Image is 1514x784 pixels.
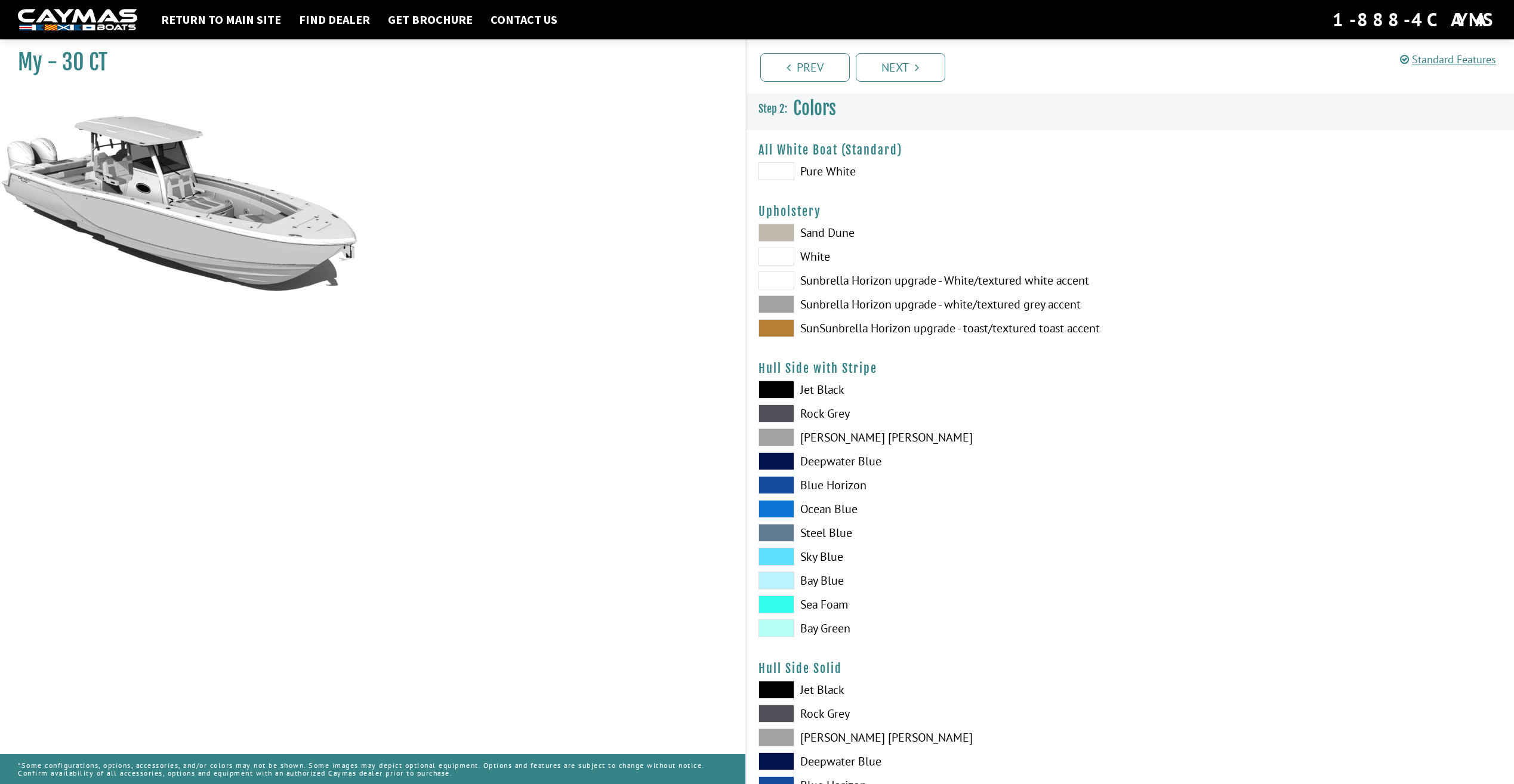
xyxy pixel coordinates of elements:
[758,572,1118,589] label: Bay Blue
[758,271,1118,289] label: Sunbrella Horizon upgrade - White/textured white accent
[758,405,1118,422] label: Rock Grey
[758,548,1118,566] label: Sky Blue
[758,524,1118,542] label: Steel Blue
[758,361,1503,376] h4: Hull Side with Stripe
[856,53,945,82] a: Next
[758,428,1118,446] label: [PERSON_NAME] [PERSON_NAME]
[758,319,1118,337] label: SunSunbrella Horizon upgrade - toast/textured toast accent
[1333,7,1496,33] div: 1-888-4CAYMAS
[1400,53,1496,66] a: Standard Features
[382,12,479,27] a: Get Brochure
[18,9,137,31] img: white-logo-c9c8dbefe5ff5ceceb0f0178aa75bf4bb51f6bca0971e226c86eb53dfe498488.png
[485,12,563,27] a: Contact Us
[758,143,1503,158] h4: All White Boat (Standard)
[758,224,1118,242] label: Sand Dune
[758,295,1118,313] label: Sunbrella Horizon upgrade - white/textured grey accent
[758,661,1503,676] h4: Hull Side Solid
[18,755,727,783] p: *Some configurations, options, accessories, and/or colors may not be shown. Some images may depic...
[758,705,1118,723] label: Rock Grey
[758,500,1118,518] label: Ocean Blue
[155,12,287,27] a: Return to main site
[758,381,1118,399] label: Jet Black
[758,619,1118,637] label: Bay Green
[758,204,1503,219] h4: Upholstery
[293,12,376,27] a: Find Dealer
[760,53,850,82] a: Prev
[758,476,1118,494] label: Blue Horizon
[758,595,1118,613] label: Sea Foam
[758,752,1118,770] label: Deepwater Blue
[18,49,716,76] h1: My - 30 CT
[758,248,1118,266] label: White
[758,452,1118,470] label: Deepwater Blue
[758,729,1118,746] label: [PERSON_NAME] [PERSON_NAME]
[758,162,1118,180] label: Pure White
[758,681,1118,699] label: Jet Black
